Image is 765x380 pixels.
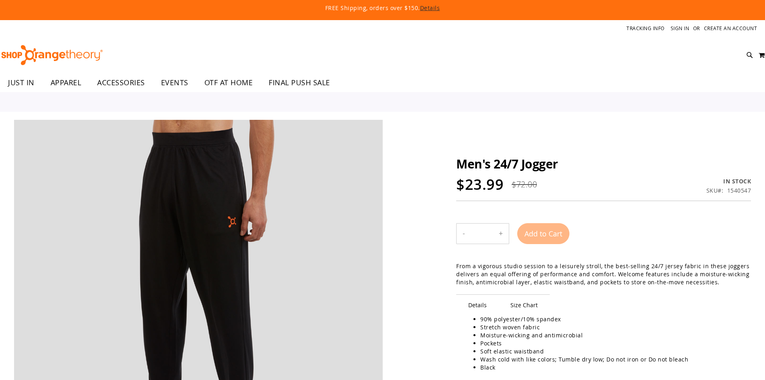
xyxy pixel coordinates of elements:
div: In stock [706,177,751,185]
a: Tracking Info [626,25,665,32]
li: Soft elastic waistband [480,347,743,355]
li: Moisture-wicking and antimicrobial [480,331,743,339]
span: $23.99 [456,175,504,194]
span: Size Chart [498,294,550,315]
span: EVENTS [161,74,188,92]
li: Black [480,364,743,372]
span: FINAL PUSH SALE [269,74,330,92]
div: Availability [706,177,751,185]
span: Details [456,294,499,315]
button: Increase product quantity [493,224,509,244]
a: Details [420,4,440,12]
span: OTF AT HOME [204,74,253,92]
a: Create an Account [704,25,757,32]
span: $72.00 [512,179,537,190]
strong: SKU [706,187,724,194]
p: FREE Shipping, orders over $150. [142,4,624,12]
a: APPAREL [43,74,90,92]
li: Stretch woven fabric [480,323,743,331]
a: EVENTS [153,74,196,92]
a: OTF AT HOME [196,74,261,92]
span: JUST IN [8,74,35,92]
div: From a vigorous studio session to a leisurely stroll, the best-selling 24/7 jersey fabric in thes... [456,262,751,286]
span: ACCESSORIES [97,74,145,92]
a: FINAL PUSH SALE [261,74,338,92]
a: Sign In [671,25,690,32]
a: ACCESSORIES [89,74,153,92]
span: APPAREL [51,74,82,92]
input: Product quantity [471,224,493,243]
div: 1540547 [727,187,751,195]
button: Decrease product quantity [457,224,471,244]
li: Pockets [480,339,743,347]
span: Men's 24/7 Jogger [456,156,558,172]
li: 90% polyester/10% spandex [480,315,743,323]
li: Wash cold with like colors; Tumble dry low; Do not iron or Do not bleach [480,355,743,364]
